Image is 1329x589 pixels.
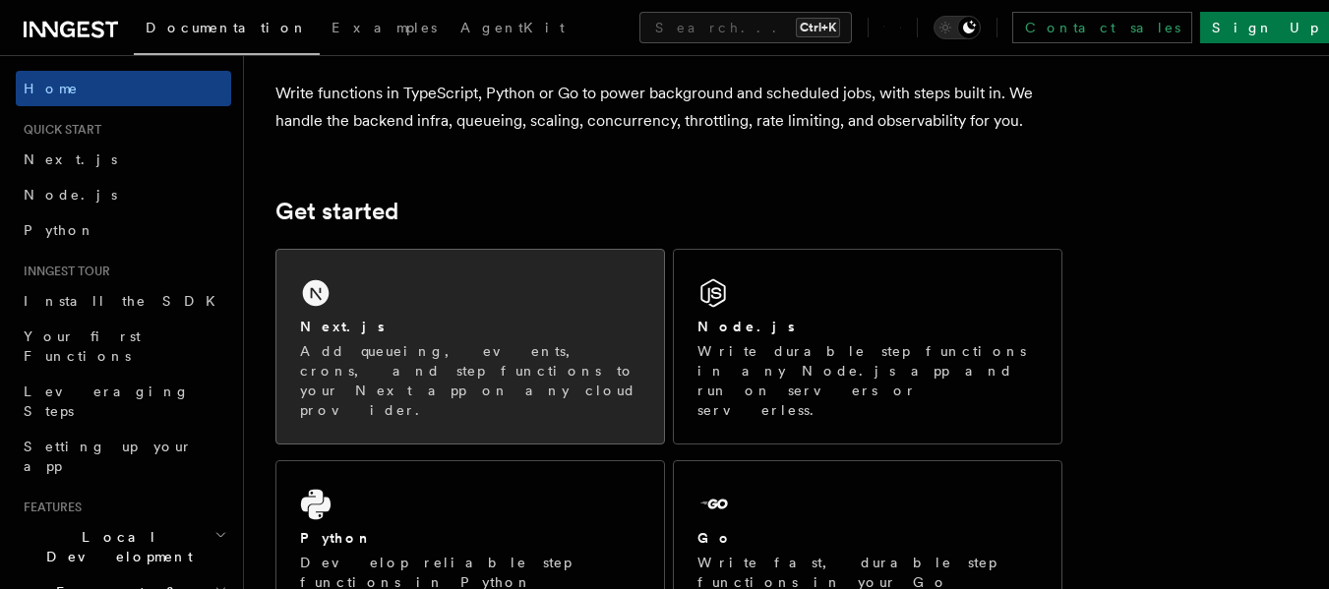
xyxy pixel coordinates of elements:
[275,80,1062,135] p: Write functions in TypeScript, Python or Go to power background and scheduled jobs, with steps bu...
[639,12,852,43] button: Search...Ctrl+K
[16,212,231,248] a: Python
[300,317,385,336] h2: Next.js
[300,528,373,548] h2: Python
[24,79,79,98] span: Home
[24,151,117,167] span: Next.js
[275,249,665,444] a: Next.jsAdd queueing, events, crons, and step functions to your Next app on any cloud provider.
[16,264,110,279] span: Inngest tour
[134,6,320,55] a: Documentation
[697,528,733,548] h2: Go
[16,122,101,138] span: Quick start
[275,198,398,225] a: Get started
[697,341,1038,420] p: Write durable step functions in any Node.js app and run on servers or serverless.
[24,383,190,419] span: Leveraging Steps
[16,500,82,515] span: Features
[24,187,117,203] span: Node.js
[16,177,231,212] a: Node.js
[16,429,231,484] a: Setting up your app
[796,18,840,37] kbd: Ctrl+K
[16,319,231,374] a: Your first Functions
[24,222,95,238] span: Python
[673,249,1062,444] a: Node.jsWrite durable step functions in any Node.js app and run on servers or serverless.
[934,16,981,39] button: Toggle dark mode
[16,142,231,177] a: Next.js
[24,293,227,309] span: Install the SDK
[16,71,231,106] a: Home
[697,317,795,336] h2: Node.js
[16,374,231,429] a: Leveraging Steps
[1012,12,1192,43] a: Contact sales
[300,341,640,420] p: Add queueing, events, crons, and step functions to your Next app on any cloud provider.
[460,20,565,35] span: AgentKit
[320,6,449,53] a: Examples
[16,283,231,319] a: Install the SDK
[449,6,576,53] a: AgentKit
[24,439,193,474] span: Setting up your app
[24,328,141,364] span: Your first Functions
[146,20,308,35] span: Documentation
[332,20,437,35] span: Examples
[16,519,231,574] button: Local Development
[16,527,214,566] span: Local Development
